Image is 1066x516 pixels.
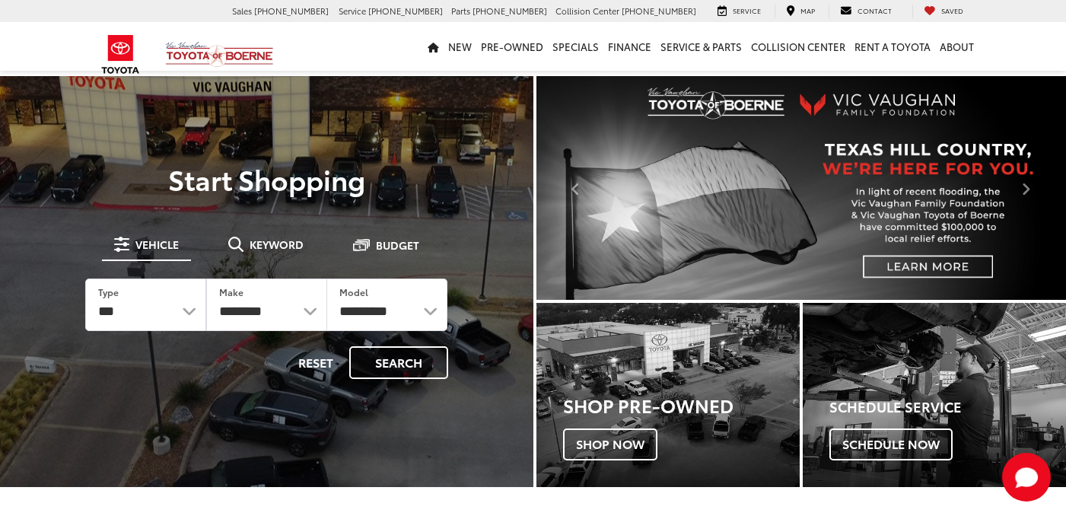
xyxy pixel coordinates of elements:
[858,5,892,15] span: Contact
[829,428,953,460] span: Schedule Now
[603,22,656,71] a: Finance
[803,303,1066,487] div: Toyota
[622,5,696,17] span: [PHONE_NUMBER]
[1002,453,1051,502] button: Toggle Chat Window
[829,400,1066,415] h4: Schedule Service
[800,5,815,15] span: Map
[803,303,1066,487] a: Schedule Service Schedule Now
[349,346,448,379] button: Search
[219,285,243,298] label: Make
[912,5,975,18] a: My Saved Vehicles
[376,240,419,250] span: Budget
[563,395,800,415] h3: Shop Pre-Owned
[339,285,368,298] label: Model
[423,22,444,71] a: Home
[746,22,850,71] a: Collision Center
[656,22,746,71] a: Service & Parts: Opens in a new tab
[254,5,329,17] span: [PHONE_NUMBER]
[473,5,547,17] span: [PHONE_NUMBER]
[775,5,826,18] a: Map
[451,5,470,17] span: Parts
[941,5,963,15] span: Saved
[232,5,252,17] span: Sales
[536,107,616,269] button: Click to view previous picture.
[548,22,603,71] a: Specials
[250,239,304,250] span: Keyword
[706,5,772,18] a: Service
[98,285,119,298] label: Type
[987,107,1066,269] button: Click to view next picture.
[339,5,366,17] span: Service
[733,5,761,15] span: Service
[64,164,469,194] p: Start Shopping
[165,41,274,68] img: Vic Vaughan Toyota of Boerne
[368,5,443,17] span: [PHONE_NUMBER]
[444,22,476,71] a: New
[285,346,346,379] button: Reset
[135,239,179,250] span: Vehicle
[476,22,548,71] a: Pre-Owned
[1002,453,1051,502] svg: Start Chat
[536,303,800,487] div: Toyota
[563,428,657,460] span: Shop Now
[555,5,619,17] span: Collision Center
[92,30,149,79] img: Toyota
[850,22,935,71] a: Rent a Toyota
[829,5,903,18] a: Contact
[935,22,978,71] a: About
[536,303,800,487] a: Shop Pre-Owned Shop Now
